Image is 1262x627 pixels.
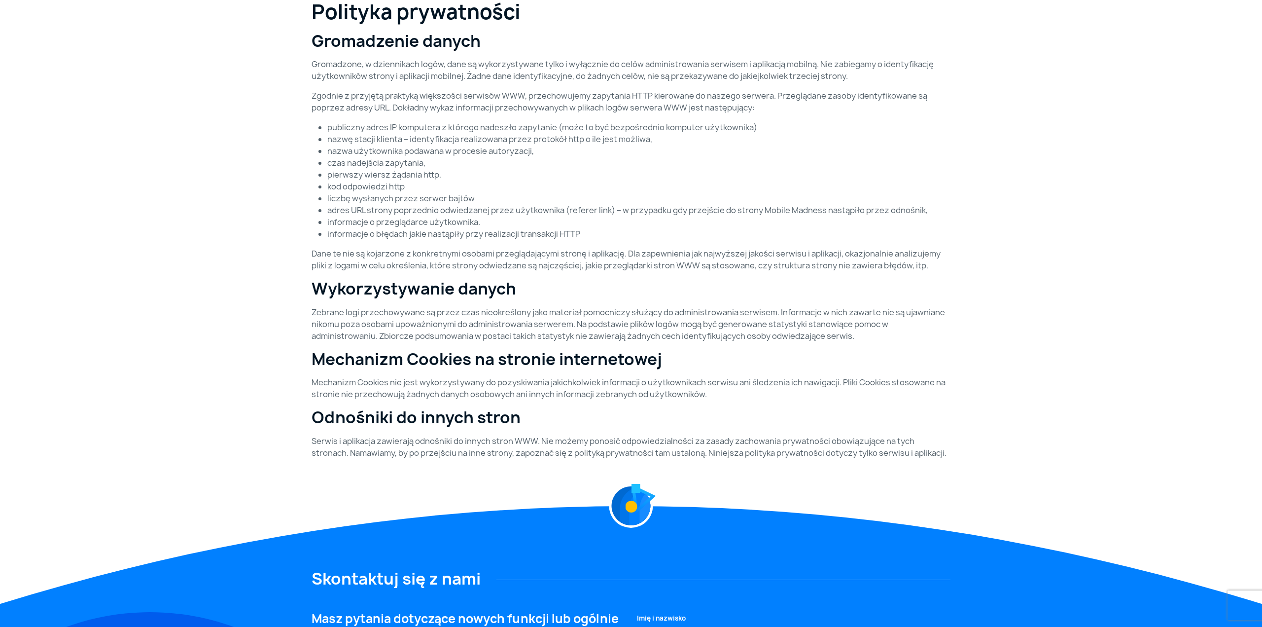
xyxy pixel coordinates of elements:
[647,483,657,493] img: Graficzny element strony
[327,181,950,192] li: kod odpowiedzi http
[327,133,950,145] li: nazwę stacji klienta – identyfikacja realizowana przez protokół http o ile jest możliwa,
[312,58,950,82] p: Gromadzone, w dziennikach logów, dane są wykorzystywane tylko i wyłącznie do celów administrowani...
[327,145,950,157] li: nazwa użytkownika podawana w procesie autoryzacji,
[327,157,950,169] li: czas nadejścia zapytania,
[312,408,950,427] h2: Odnośniki do innych stron
[617,525,631,539] img: Graficzny element strony
[327,192,950,204] li: liczbę wysłanych przez serwer bajtów
[312,435,950,459] p: Serwis i aplikacja zawierają odnośniki do innych stron WWW. Nie możemy ponosić odpowiedzialności ...
[312,306,950,342] p: Zebrane logi przechowywane są przez czas nieokreślony jako materiał pomocniczy służący do adminis...
[327,228,950,240] li: informacje o błędach jakie nastąpiły przy realizacji transakcji HTTP
[327,216,950,228] li: informacje o przeglądarce użytkownika.
[327,169,950,181] li: pierwszy wiersz żądania http,
[600,472,638,509] img: Graficzny element strony
[312,248,950,271] p: Dane te nie są kojarzone z konkretnymi osobami przeglądającymi stronę i aplikację. Dla zapewnieni...
[609,484,653,528] img: Graficzny element strony
[312,90,950,113] p: Zgodnie z przyjętą praktyką większości serwisów WWW, przechowujemy zapytania HTTP kierowane do na...
[312,569,950,588] h2: Skontaktuj się z nami
[312,350,950,369] h2: Mechanizm Cookies na stronie internetowej
[312,376,950,400] p: Mechanizm Cookies nie jest wykorzystywany do pozyskiwania jakichkolwiek informacji o użytkownikac...
[327,121,950,133] li: publiczny adres IP komputera z którego nadeszło zapytanie (może to być bezpośrednio komputer użyt...
[327,204,950,216] li: adres URL strony poprzednio odwiedzanej przez użytkownika (referer link) – w przypadku gdy przejś...
[312,279,950,298] h2: Wykorzystywanie danych
[637,614,686,624] label: Imię i nazwisko
[312,32,950,50] h2: Gromadzenie danych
